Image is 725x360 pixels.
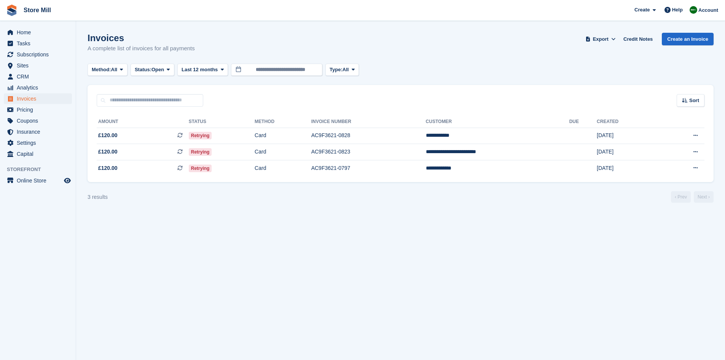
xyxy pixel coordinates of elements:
[4,82,72,93] a: menu
[689,97,699,104] span: Sort
[311,128,426,144] td: AC9F3621-0828
[694,191,714,203] a: Next
[698,6,718,14] span: Account
[88,33,195,43] h1: Invoices
[671,191,691,203] a: Previous
[111,66,118,74] span: All
[6,5,18,16] img: stora-icon-8386f47178a22dfd0bd8f6a31ec36ba5ce8667c1dd55bd0f319d3a0aa187defe.svg
[4,138,72,148] a: menu
[597,160,659,176] td: [DATE]
[255,144,311,160] td: Card
[189,116,255,128] th: Status
[311,160,426,176] td: AC9F3621-0797
[634,6,650,14] span: Create
[98,164,118,172] span: £120.00
[17,38,62,49] span: Tasks
[569,116,597,128] th: Due
[597,144,659,160] td: [DATE]
[189,148,212,156] span: Retrying
[97,116,189,128] th: Amount
[4,71,72,82] a: menu
[17,104,62,115] span: Pricing
[92,66,111,74] span: Method:
[88,64,127,76] button: Method: All
[4,93,72,104] a: menu
[63,176,72,185] a: Preview store
[17,60,62,71] span: Sites
[17,175,62,186] span: Online Store
[325,64,359,76] button: Type: All
[7,166,76,173] span: Storefront
[17,27,62,38] span: Home
[17,126,62,137] span: Insurance
[4,126,72,137] a: menu
[17,49,62,60] span: Subscriptions
[662,33,714,45] a: Create an Invoice
[4,27,72,38] a: menu
[597,128,659,144] td: [DATE]
[151,66,164,74] span: Open
[177,64,228,76] button: Last 12 months
[620,33,656,45] a: Credit Notes
[17,149,62,159] span: Capital
[255,160,311,176] td: Card
[593,35,609,43] span: Export
[690,6,697,14] img: Angus
[311,116,426,128] th: Invoice Number
[4,104,72,115] a: menu
[597,116,659,128] th: Created
[672,6,683,14] span: Help
[4,49,72,60] a: menu
[584,33,617,45] button: Export
[182,66,218,74] span: Last 12 months
[4,38,72,49] a: menu
[88,193,108,201] div: 3 results
[255,116,311,128] th: Method
[17,138,62,148] span: Settings
[189,132,212,139] span: Retrying
[98,131,118,139] span: £120.00
[311,144,426,160] td: AC9F3621-0823
[4,115,72,126] a: menu
[98,148,118,156] span: £120.00
[343,66,349,74] span: All
[4,149,72,159] a: menu
[255,128,311,144] td: Card
[17,82,62,93] span: Analytics
[4,60,72,71] a: menu
[426,116,569,128] th: Customer
[131,64,174,76] button: Status: Open
[17,93,62,104] span: Invoices
[135,66,151,74] span: Status:
[88,44,195,53] p: A complete list of invoices for all payments
[4,175,72,186] a: menu
[17,115,62,126] span: Coupons
[189,165,212,172] span: Retrying
[669,191,715,203] nav: Page
[17,71,62,82] span: CRM
[21,4,54,16] a: Store Mill
[330,66,343,74] span: Type:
